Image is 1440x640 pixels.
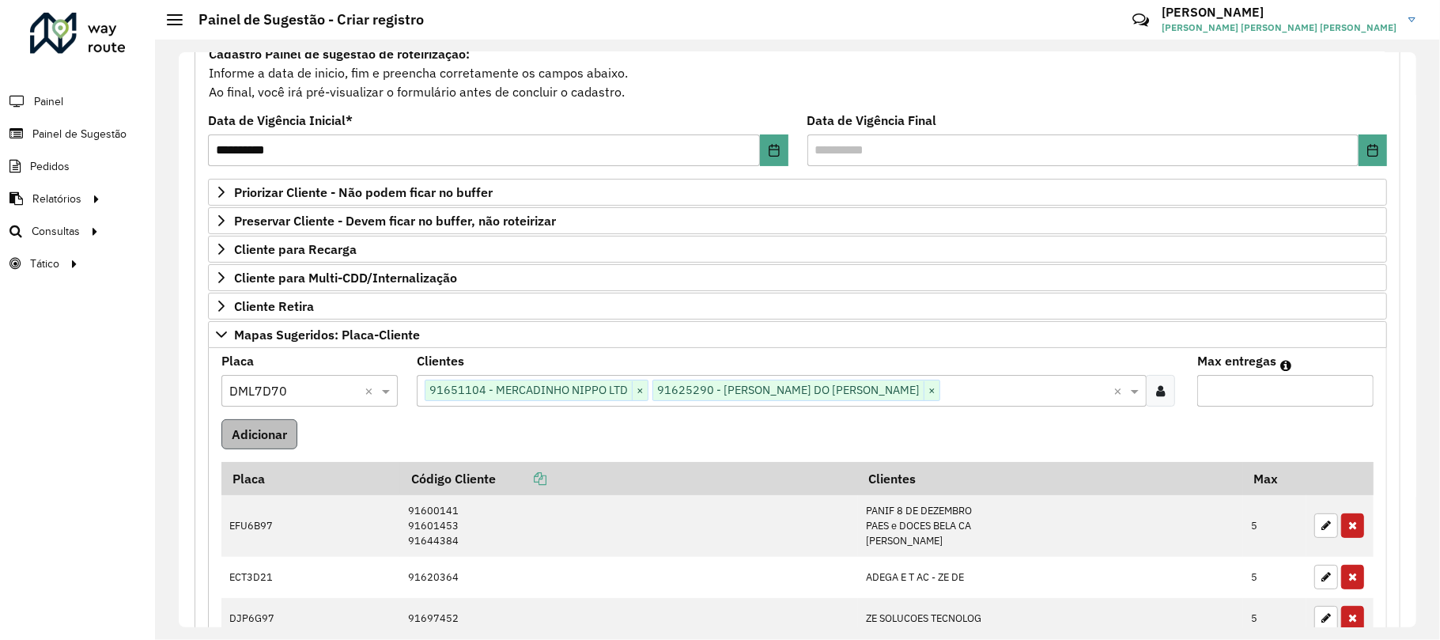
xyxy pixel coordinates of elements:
[1243,462,1306,495] th: Max
[32,223,80,240] span: Consultas
[221,495,400,557] td: EFU6B97
[1243,557,1306,598] td: 5
[208,207,1387,234] a: Preservar Cliente - Devem ficar no buffer, não roteirizar
[234,214,556,227] span: Preservar Cliente - Devem ficar no buffer, não roteirizar
[208,179,1387,206] a: Priorizar Cliente - Não podem ficar no buffer
[208,293,1387,320] a: Cliente Retira
[400,462,858,495] th: Código Cliente
[234,186,493,199] span: Priorizar Cliente - Não podem ficar no buffer
[400,598,858,639] td: 91697452
[32,126,127,142] span: Painel de Sugestão
[1243,495,1306,557] td: 5
[234,328,420,341] span: Mapas Sugeridos: Placa-Cliente
[32,191,81,207] span: Relatórios
[365,381,378,400] span: Clear all
[400,557,858,598] td: 91620364
[209,46,470,62] strong: Cadastro Painel de sugestão de roteirização:
[208,111,353,130] label: Data de Vigência Inicial
[496,471,546,487] a: Copiar
[1113,381,1127,400] span: Clear all
[760,134,788,166] button: Choose Date
[208,236,1387,263] a: Cliente para Recarga
[221,351,254,370] label: Placa
[1280,359,1291,372] em: Máximo de clientes que serão colocados na mesma rota com os clientes informados
[858,495,1243,557] td: PANIF 8 DE DEZEMBRO PAES e DOCES BELA CA [PERSON_NAME]
[221,598,400,639] td: DJP6G97
[858,462,1243,495] th: Clientes
[653,381,924,400] span: 91625290 - [PERSON_NAME] DO [PERSON_NAME]
[924,381,939,400] span: ×
[858,598,1243,639] td: ZE SOLUCOES TECNOLOG
[234,243,357,256] span: Cliente para Recarga
[1162,21,1397,35] span: [PERSON_NAME] [PERSON_NAME] [PERSON_NAME]
[208,264,1387,291] a: Cliente para Multi-CDD/Internalização
[234,300,314,312] span: Cliente Retira
[1359,134,1387,166] button: Choose Date
[425,381,632,400] span: 91651104 - MERCADINHO NIPPO LTD
[208,321,1387,348] a: Mapas Sugeridos: Placa-Cliente
[1162,5,1397,20] h3: [PERSON_NAME]
[221,462,400,495] th: Placa
[1243,598,1306,639] td: 5
[417,351,464,370] label: Clientes
[30,158,70,175] span: Pedidos
[1124,3,1158,37] a: Contato Rápido
[234,271,457,284] span: Cliente para Multi-CDD/Internalização
[208,44,1387,102] div: Informe a data de inicio, fim e preencha corretamente os campos abaixo. Ao final, você irá pré-vi...
[221,557,400,598] td: ECT3D21
[632,381,648,400] span: ×
[30,256,59,272] span: Tático
[400,495,858,557] td: 91600141 91601453 91644384
[858,557,1243,598] td: ADEGA E T AC - ZE DE
[807,111,937,130] label: Data de Vigência Final
[221,419,297,449] button: Adicionar
[1197,351,1276,370] label: Max entregas
[183,11,424,28] h2: Painel de Sugestão - Criar registro
[34,93,63,110] span: Painel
